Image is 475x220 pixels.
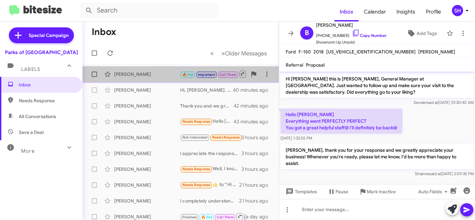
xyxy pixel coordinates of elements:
button: Next [217,47,271,60]
div: Thank you and we greatly appreciate for the opportunity to earn your business. [180,103,234,109]
div: SH [452,5,463,16]
span: Proposal [306,62,325,68]
div: 21 hours ago [239,198,273,204]
span: All Conversations [19,113,56,120]
div: [PERSON_NAME] [114,71,180,78]
button: Add Tags [399,27,443,39]
span: [US_VEHICLE_IDENTIFICATION_NUMBER] [326,49,416,55]
h1: Inbox [92,27,116,37]
span: Not-Interested [182,135,208,140]
span: [PHONE_NUMBER] [316,29,387,39]
div: 21 hours ago [239,182,273,188]
span: Call Them [217,215,234,219]
div: 40 minutes ago [234,87,273,93]
div: a day ago [246,213,273,220]
span: Needs Response [19,97,75,104]
span: « [210,49,214,57]
span: Needs Response [182,167,210,171]
a: Copy Number [352,33,387,38]
div: Hello [PERSON_NAME] Everything went PERFECTLY PERFECT You got a great helpful staff@ I'll definit... [180,118,234,125]
span: » [221,49,225,57]
div: [PERSON_NAME] [114,87,180,93]
button: Mark Inactive [354,186,401,198]
span: Referral [286,62,303,68]
button: Templates [279,186,322,198]
span: Older Messages [225,50,267,57]
span: [PERSON_NAME] [316,21,387,29]
span: [DATE] 1:32:55 PM [280,136,312,141]
span: Special Campaign [29,32,69,39]
p: [PERSON_NAME], thank you for your response and we greatly appreciate your business! Whenever you'... [280,144,474,169]
span: Call Them [219,73,237,77]
div: [PERSON_NAME] [114,213,180,220]
span: Shianne [DATE] 2:09:35 PM [415,171,474,176]
div: 3 hours ago [241,150,273,157]
span: Pause [335,186,348,198]
div: Well, I know that there is a safety recall, and I don't think you can sell them right now correct... [180,165,241,173]
span: Needs Response [212,135,240,140]
div: I completely understand your feelings about truck pricing. Let's focus on evaluating your F-150 f... [180,198,239,204]
button: SH [446,5,468,16]
div: 43 minutes ago [234,118,273,125]
div: [PERSON_NAME] [114,150,180,157]
button: Previous [206,47,218,60]
span: 🔥 Hot [201,215,212,219]
a: Special Campaign [9,27,74,43]
div: Hi, Arma! [PERSON_NAME] here, [PERSON_NAME]'s assistant. Let me get in touch with our team again ... [180,70,247,78]
span: Save a Deal [19,129,44,136]
div: [PERSON_NAME] [114,118,180,125]
span: F-150 [299,49,311,55]
span: Needs Response [182,183,210,187]
div: Hi, [PERSON_NAME]. [PERSON_NAME] here, [PERSON_NAME]'s assistant. I sincerely apologize for the e... [180,87,234,93]
div: [PERSON_NAME] [114,182,180,188]
input: Search [80,3,218,18]
span: Finished [182,215,197,219]
span: said at [429,171,441,176]
span: said at [427,100,438,105]
span: [PERSON_NAME] [418,49,455,55]
span: Mark Inactive [367,186,396,198]
span: 🔥 Hot [182,73,194,77]
p: Hello [PERSON_NAME] Everything went PERFECTLY PERFECT You got a great helpful staff@ I'll definit... [280,109,402,134]
p: Hi [PERSON_NAME] this is [PERSON_NAME], General Manager at [GEOGRAPHIC_DATA]. Just wanted to foll... [280,73,474,98]
div: [PERSON_NAME] [114,134,180,141]
div: 3 hours ago [241,134,273,141]
span: B [305,28,309,38]
a: Calendar [359,2,391,21]
div: Parks of [GEOGRAPHIC_DATA] [5,49,78,56]
div: Thank you anyways , have a great day ! [180,134,241,141]
button: Pause [322,186,354,198]
div: I appreciate the response. If anything changes, please let us know! [180,150,241,157]
span: Sender [DATE] 10:30:40 AM [414,100,474,105]
button: Auto Fields [413,186,455,198]
a: Insights [391,2,421,21]
span: Important [198,73,215,77]
a: Profile [421,2,446,21]
nav: Page navigation example [206,47,271,60]
div: 3 hours ago [241,166,273,173]
div: [PERSON_NAME] [114,103,180,109]
a: Inbox [334,2,359,21]
span: 2018 [313,49,324,55]
span: Auto Fields [418,186,450,198]
div: ​👍​ to “ Hi [PERSON_NAME] this is [PERSON_NAME], General Manager at [GEOGRAPHIC_DATA]. Just wante... [180,181,239,189]
span: Needs Response [182,119,210,124]
span: Labels [21,66,40,72]
div: [PERSON_NAME] [114,166,180,173]
span: Showroom Up Unsold [316,39,387,46]
span: More [21,148,35,154]
div: 42 minutes ago [234,103,273,109]
span: Ford [286,49,296,55]
span: Inbox [19,81,75,88]
span: Add Tags [417,27,437,39]
span: Templates [284,186,317,198]
div: [PERSON_NAME] [114,198,180,204]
